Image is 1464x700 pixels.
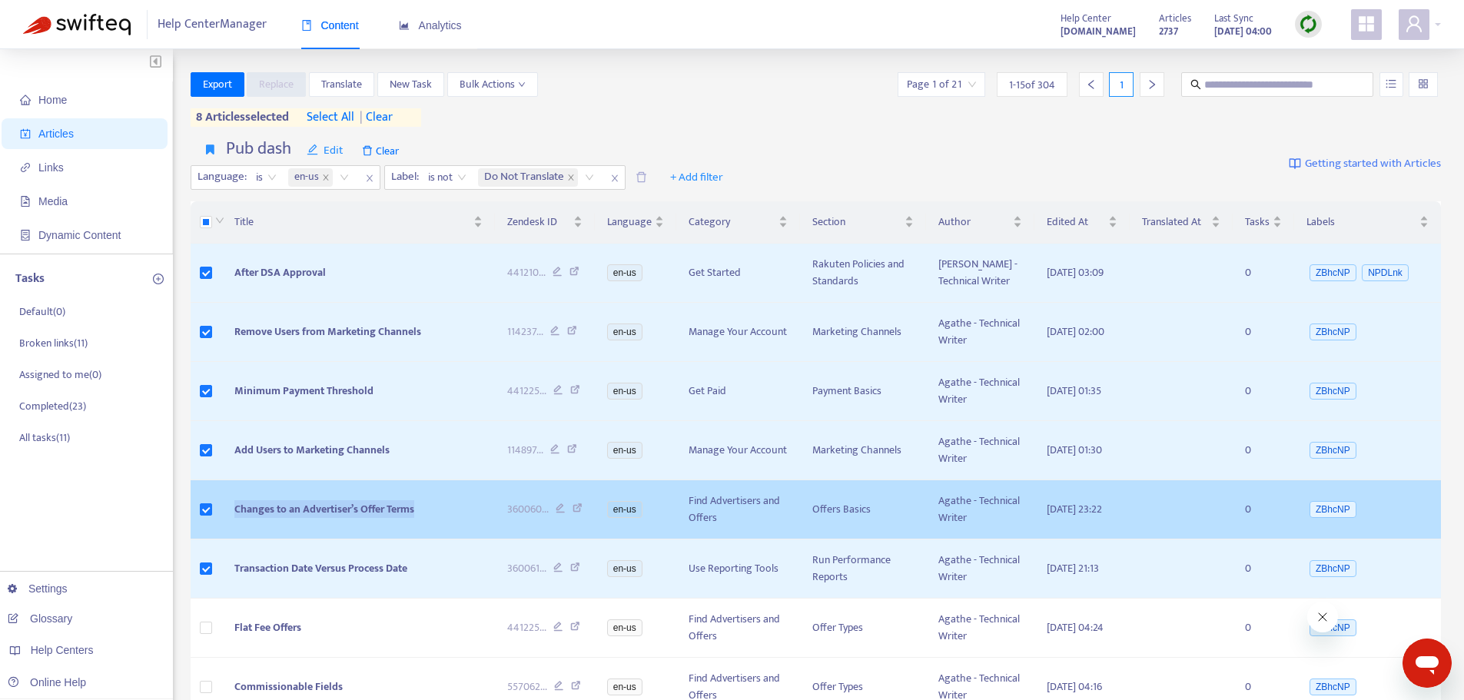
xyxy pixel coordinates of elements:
span: 114237 ... [507,323,543,340]
span: en-us [607,560,642,577]
span: ZBhcNP [1310,383,1356,400]
td: 0 [1233,362,1294,421]
span: en-us [288,168,333,187]
span: edit [307,144,318,155]
span: close [567,174,575,181]
th: Section [800,201,926,244]
td: Rakuten Policies and Standards [800,244,926,303]
th: Zendesk ID [495,201,595,244]
span: unordered-list [1386,78,1396,89]
img: image-link [1289,158,1301,170]
span: Analytics [399,19,462,32]
span: Help Centers [31,644,94,656]
th: Tasks [1233,201,1294,244]
span: [DATE] 21:13 [1047,559,1099,577]
th: Translated At [1130,201,1233,244]
span: Edited At [1047,214,1106,231]
th: Title [222,201,495,244]
div: 1 [1109,72,1134,97]
span: New Task [390,76,432,93]
td: Agathe - Technical Writer [926,599,1034,658]
span: ZBhcNP [1310,442,1356,459]
td: Agathe - Technical Writer [926,421,1034,480]
span: left [1086,79,1097,90]
td: 0 [1233,421,1294,480]
span: select all [307,108,354,127]
button: + Add filter [659,165,735,190]
span: Edit [307,141,344,160]
span: Minimum Payment Threshold [234,382,373,400]
span: Language : [191,166,249,189]
p: Assigned to me ( 0 ) [19,367,101,383]
span: Category [689,214,775,231]
p: All tasks ( 11 ) [19,430,70,446]
p: Default ( 0 ) [19,304,65,320]
td: 0 [1233,599,1294,658]
span: Media [38,195,68,207]
td: Agathe - Technical Writer [926,303,1034,362]
td: Marketing Channels [800,303,926,362]
span: Changes to an Advertiser’s Offer Terms [234,500,414,518]
span: Help Center Manager [158,10,267,39]
span: 441225 ... [507,619,546,636]
span: | [360,107,363,128]
span: Help Center [1061,10,1111,27]
span: close [360,169,380,187]
span: [DATE] 01:35 [1047,382,1101,400]
span: Hi. Need any help? [9,11,111,23]
button: unordered-list [1379,72,1403,97]
span: Flat Fee Offers [234,619,301,636]
span: Do Not Translate [478,168,578,187]
button: editEdit [295,138,355,163]
td: Manage Your Account [676,421,800,480]
span: 557062 ... [507,678,547,695]
button: Translate [309,72,374,97]
span: en-us [607,264,642,281]
span: Title [234,214,470,231]
span: Dynamic Content [38,229,121,241]
button: Bulk Actionsdown [447,72,538,97]
button: New Task [377,72,444,97]
span: en-us [294,168,319,187]
th: Category [676,201,800,244]
span: Add Users to Marketing Channels [234,441,390,459]
td: Agathe - Technical Writer [926,480,1034,539]
td: Get Paid [676,362,800,421]
span: Do Not Translate [484,168,564,187]
span: en-us [607,323,642,340]
span: Labels [1306,214,1416,231]
span: [DATE] 04:16 [1047,678,1102,695]
span: Section [812,214,901,231]
th: Edited At [1034,201,1130,244]
td: [PERSON_NAME] - Technical Writer [926,244,1034,303]
iframe: Button to launch messaging window [1403,639,1452,688]
span: Translate [321,76,362,93]
span: close [605,169,625,187]
iframe: Close message [1307,602,1338,632]
span: Home [38,94,67,106]
span: appstore [1357,15,1376,33]
td: 0 [1233,480,1294,539]
td: Get Started [676,244,800,303]
span: is [256,166,277,189]
a: Getting started with Articles [1289,138,1441,190]
span: 114897 ... [507,442,543,459]
span: 441225 ... [507,383,546,400]
td: 0 [1233,539,1294,599]
span: Transaction Date Versus Process Date [234,559,407,577]
img: Swifteq [23,14,131,35]
th: Labels [1294,201,1441,244]
span: delete [636,171,647,183]
a: [DOMAIN_NAME] [1061,22,1136,40]
strong: [DATE] 04:00 [1214,23,1272,40]
span: down [215,216,224,225]
td: Use Reporting Tools [676,539,800,599]
span: Articles [1159,10,1191,27]
span: en-us [607,383,642,400]
span: user [1405,15,1423,33]
button: Export [191,72,244,97]
span: 360060 ... [507,501,549,518]
span: Getting started with Articles [1305,155,1441,173]
span: en-us [607,678,642,695]
span: area-chart [399,20,410,31]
